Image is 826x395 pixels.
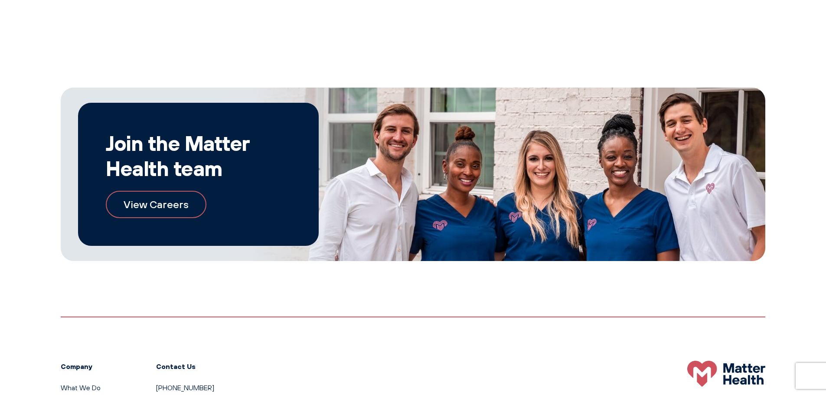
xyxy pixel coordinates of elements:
[61,383,101,392] a: What We Do
[61,361,101,372] h3: Company
[156,383,214,392] a: [PHONE_NUMBER]
[156,361,265,372] h3: Contact Us
[106,131,291,180] h2: Join the Matter Health team
[106,191,206,218] a: View Careers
